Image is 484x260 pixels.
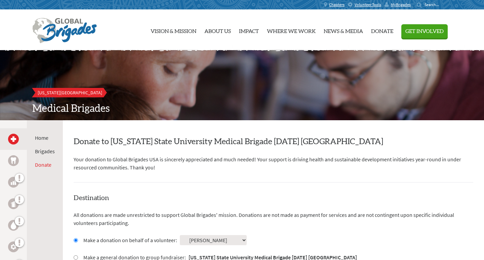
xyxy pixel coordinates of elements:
[11,157,16,164] img: Dental
[324,12,363,47] a: News & Media
[11,244,16,250] img: Engineering
[239,12,259,47] a: Impact
[32,18,97,43] img: Global Brigades Logo
[391,2,411,7] span: MyBrigades
[151,12,196,47] a: Vision & Mission
[267,12,316,47] a: Where We Work
[401,24,448,38] button: Get Involved
[204,12,231,47] a: About Us
[35,134,48,141] a: Home
[371,12,393,47] a: Donate
[8,241,19,252] a: Engineering
[11,200,16,207] img: Public Health
[35,161,51,168] a: Donate
[329,2,345,7] span: Chapters
[35,148,55,155] a: Brigades
[35,161,55,169] li: Donate
[83,236,177,244] label: Make a donation on behalf of a volunteer:
[11,136,16,142] img: Medical
[11,221,16,229] img: Water
[8,134,19,144] a: Medical
[74,211,473,227] p: All donations are made unrestricted to support Global Brigades' mission. Donations are not made a...
[355,2,381,7] span: Volunteer Tools
[35,134,55,142] li: Home
[425,2,444,7] input: Search...
[32,88,108,97] a: [US_STATE][GEOGRAPHIC_DATA]
[32,103,452,115] h2: Medical Brigades
[8,198,19,209] a: Public Health
[74,136,473,147] h2: Donate to [US_STATE] State University Medical Brigade [DATE] [GEOGRAPHIC_DATA]
[38,90,102,96] span: [US_STATE][GEOGRAPHIC_DATA]
[8,220,19,231] a: Water
[11,180,16,185] img: Business
[74,193,473,203] h4: Destination
[405,29,444,34] span: Get Involved
[74,155,473,171] p: Your donation to Global Brigades USA is sincerely appreciated and much needed! Your support is dr...
[35,147,55,155] li: Brigades
[8,177,19,188] a: Business
[8,155,19,166] a: Dental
